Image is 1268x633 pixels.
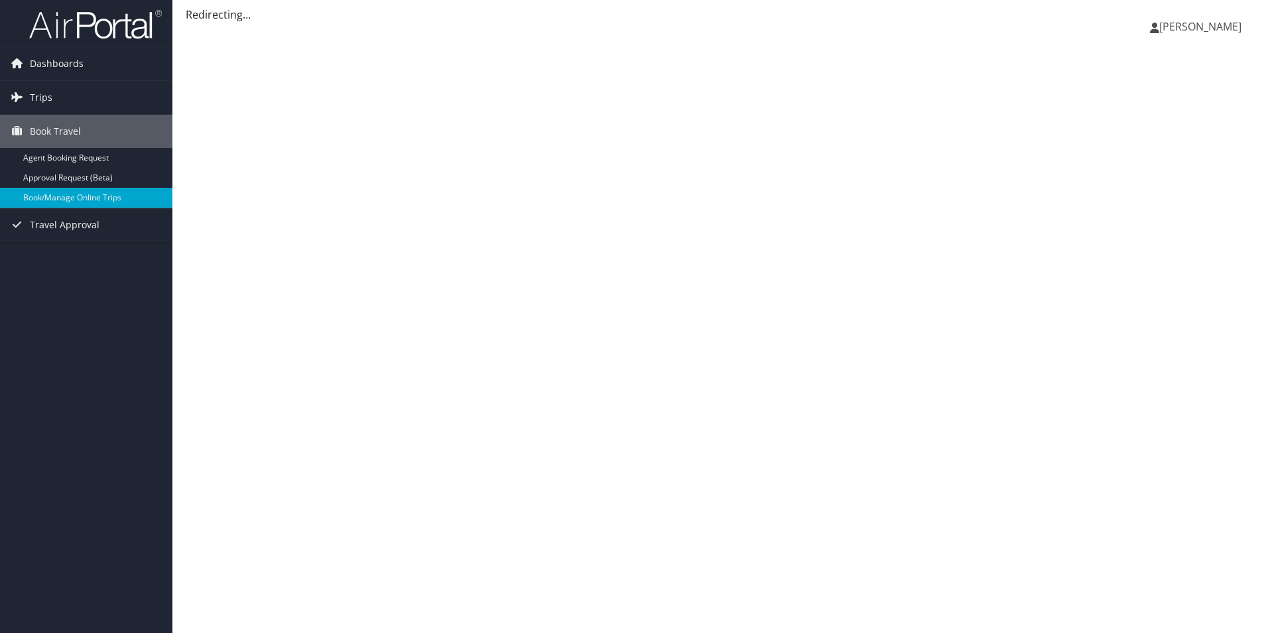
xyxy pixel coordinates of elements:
[30,208,99,242] span: Travel Approval
[30,81,52,114] span: Trips
[1150,7,1255,46] a: [PERSON_NAME]
[29,9,162,40] img: airportal-logo.png
[30,47,84,80] span: Dashboards
[186,7,1255,23] div: Redirecting...
[1159,19,1241,34] span: [PERSON_NAME]
[30,115,81,148] span: Book Travel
